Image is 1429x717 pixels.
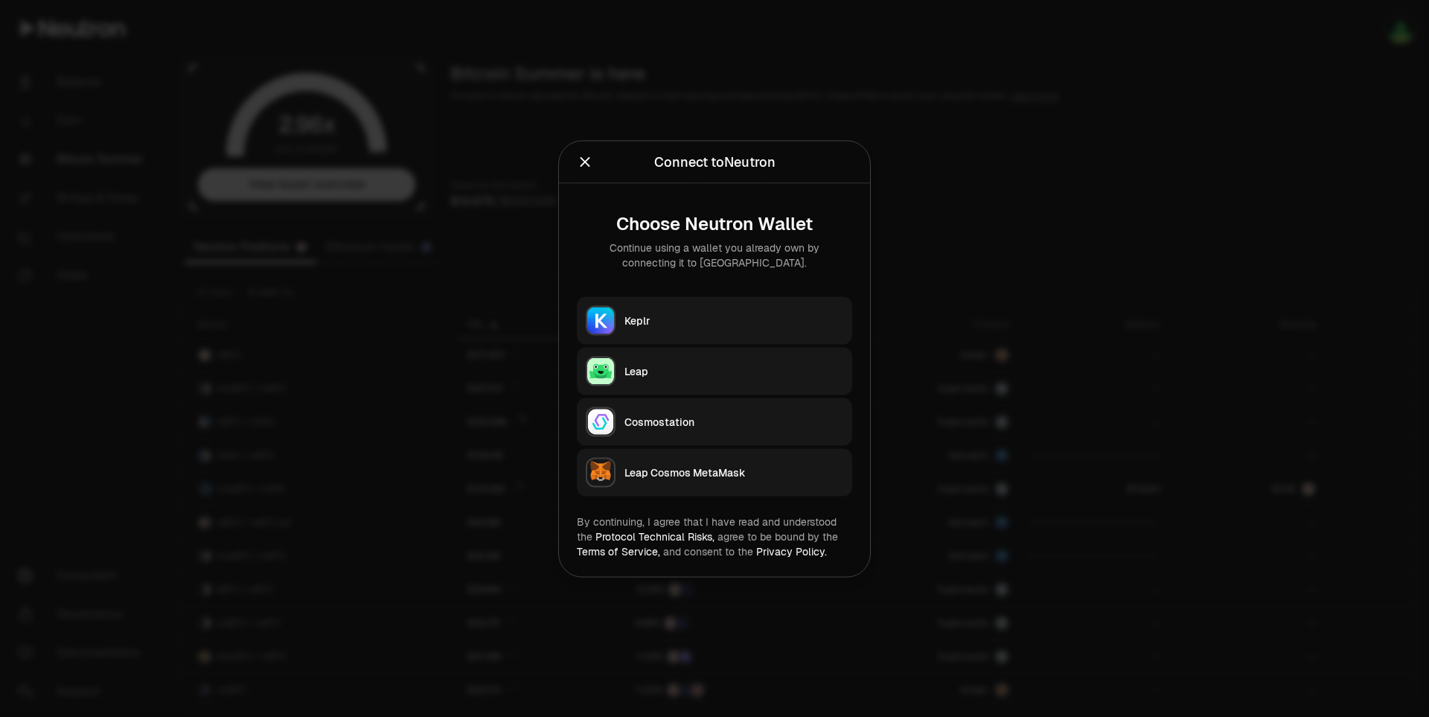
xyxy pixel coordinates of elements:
[577,448,852,496] button: Leap Cosmos MetaMaskLeap Cosmos MetaMask
[654,151,776,172] div: Connect to Neutron
[577,151,593,172] button: Close
[587,408,614,435] img: Cosmostation
[589,213,840,234] div: Choose Neutron Wallet
[756,544,827,558] a: Privacy Policy.
[587,357,614,384] img: Leap
[589,240,840,270] div: Continue using a wallet you already own by connecting it to [GEOGRAPHIC_DATA].
[587,459,614,485] img: Leap Cosmos MetaMask
[595,529,714,543] a: Protocol Technical Risks,
[624,414,843,429] div: Cosmostation
[624,363,843,378] div: Leap
[587,307,614,334] img: Keplr
[624,465,843,479] div: Leap Cosmos MetaMask
[577,514,852,558] div: By continuing, I agree that I have read and understood the agree to be bound by the and consent t...
[624,313,843,328] div: Keplr
[577,544,660,558] a: Terms of Service,
[577,398,852,445] button: CosmostationCosmostation
[577,296,852,344] button: KeplrKeplr
[577,347,852,395] button: LeapLeap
